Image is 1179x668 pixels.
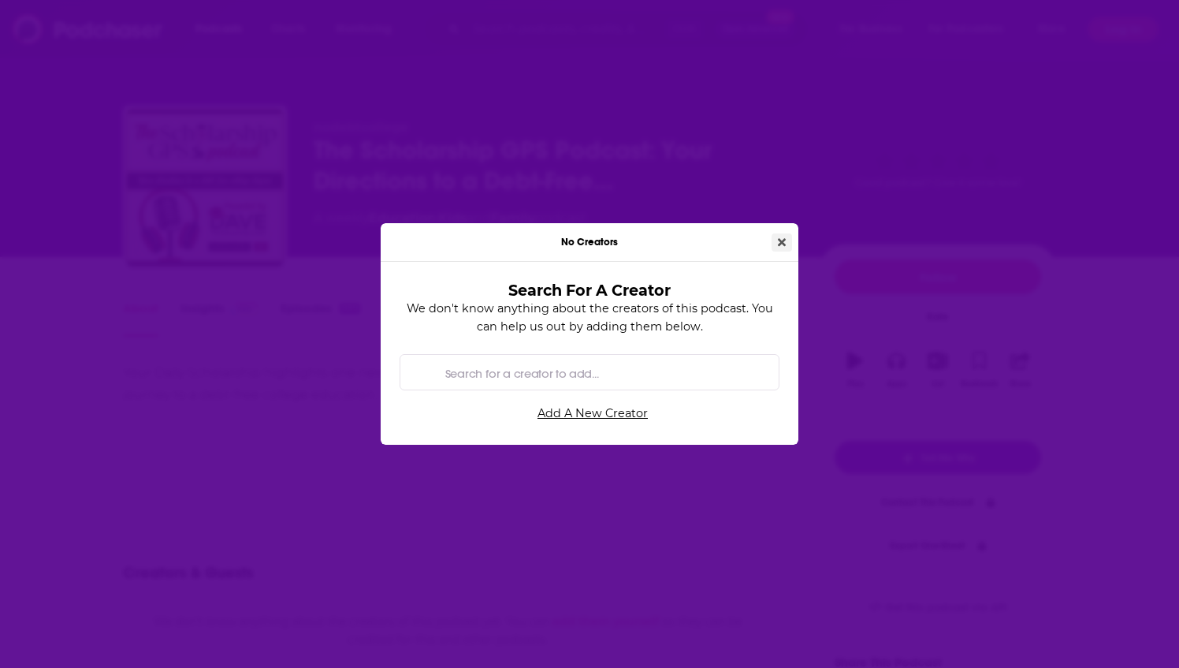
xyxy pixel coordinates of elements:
[425,281,754,300] h3: Search For A Creator
[381,223,798,262] div: No Creators
[400,354,779,390] div: Search by entity type
[400,300,779,335] p: We don't know anything about the creators of this podcast. You can help us out by adding them below.
[439,355,766,390] input: Search for a creator to add...
[406,400,779,426] a: Add A New Creator
[772,233,792,252] button: Close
